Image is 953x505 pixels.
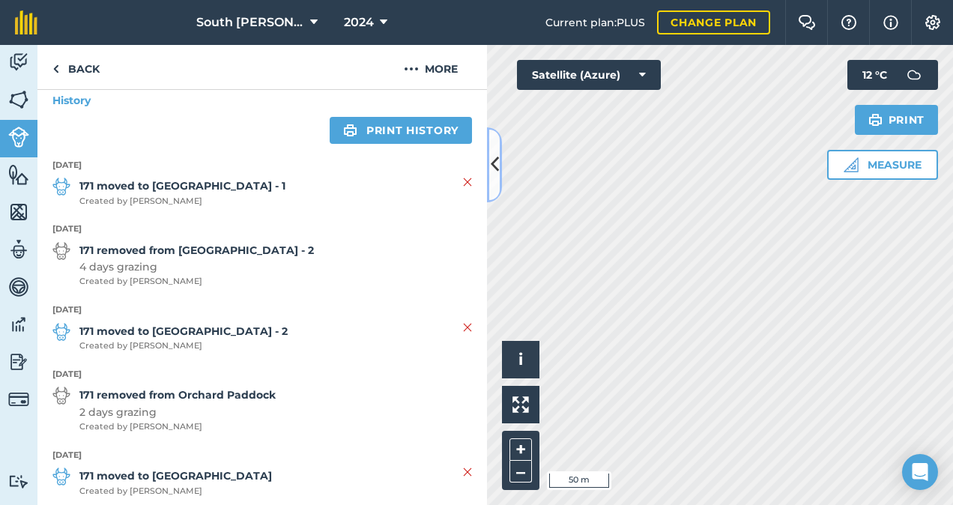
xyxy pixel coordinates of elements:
strong: [DATE] [52,368,472,381]
button: – [509,461,532,483]
span: 2 days grazing [79,404,276,420]
button: + [509,438,532,461]
img: svg+xml;base64,PD94bWwgdmVyc2lvbj0iMS4wIiBlbmNvZGluZz0idXRmLTgiPz4KPCEtLSBHZW5lcmF0b3I6IEFkb2JlIE... [52,178,70,196]
img: svg+xml;base64,PD94bWwgdmVyc2lvbj0iMS4wIiBlbmNvZGluZz0idXRmLTgiPz4KPCEtLSBHZW5lcmF0b3I6IEFkb2JlIE... [8,313,29,336]
span: Created by [PERSON_NAME] [79,420,276,434]
img: A cog icon [924,15,942,30]
img: svg+xml;base64,PD94bWwgdmVyc2lvbj0iMS4wIiBlbmNvZGluZz0idXRmLTgiPz4KPCEtLSBHZW5lcmF0b3I6IEFkb2JlIE... [8,238,29,261]
img: svg+xml;base64,PD94bWwgdmVyc2lvbj0iMS4wIiBlbmNvZGluZz0idXRmLTgiPz4KPCEtLSBHZW5lcmF0b3I6IEFkb2JlIE... [8,474,29,489]
span: Current plan : PLUS [545,14,645,31]
img: svg+xml;base64,PHN2ZyB4bWxucz0iaHR0cDovL3d3dy53My5vcmcvMjAwMC9zdmciIHdpZHRoPSIyMiIgaGVpZ2h0PSIzMC... [463,173,472,191]
button: More [375,45,487,89]
img: svg+xml;base64,PD94bWwgdmVyc2lvbj0iMS4wIiBlbmNvZGluZz0idXRmLTgiPz4KPCEtLSBHZW5lcmF0b3I6IEFkb2JlIE... [899,60,929,90]
strong: 171 removed from [GEOGRAPHIC_DATA] - 2 [79,242,314,258]
span: Created by [PERSON_NAME] [79,275,314,288]
button: Print [855,105,939,135]
img: svg+xml;base64,PD94bWwgdmVyc2lvbj0iMS4wIiBlbmNvZGluZz0idXRmLTgiPz4KPCEtLSBHZW5lcmF0b3I6IEFkb2JlIE... [52,387,70,405]
strong: 171 removed from Orchard Paddock [79,387,276,403]
span: Created by [PERSON_NAME] [79,485,272,498]
img: svg+xml;base64,PHN2ZyB4bWxucz0iaHR0cDovL3d3dy53My5vcmcvMjAwMC9zdmciIHdpZHRoPSIyMiIgaGVpZ2h0PSIzMC... [463,463,472,481]
a: Back [37,45,115,89]
strong: [DATE] [52,449,472,462]
img: svg+xml;base64,PD94bWwgdmVyc2lvbj0iMS4wIiBlbmNvZGluZz0idXRmLTgiPz4KPCEtLSBHZW5lcmF0b3I6IEFkb2JlIE... [8,389,29,410]
img: svg+xml;base64,PD94bWwgdmVyc2lvbj0iMS4wIiBlbmNvZGluZz0idXRmLTgiPz4KPCEtLSBHZW5lcmF0b3I6IEFkb2JlIE... [8,51,29,73]
button: Measure [827,150,938,180]
strong: 171 moved to [GEOGRAPHIC_DATA] - 2 [79,323,288,339]
strong: 171 moved to [GEOGRAPHIC_DATA] [79,468,272,484]
img: svg+xml;base64,PHN2ZyB4bWxucz0iaHR0cDovL3d3dy53My5vcmcvMjAwMC9zdmciIHdpZHRoPSI1NiIgaGVpZ2h0PSI2MC... [8,88,29,111]
strong: [DATE] [52,159,472,172]
span: 4 days grazing [79,258,314,275]
a: Print history [330,117,472,144]
span: 12 ° C [862,60,887,90]
img: Ruler icon [844,157,859,172]
span: i [518,350,523,369]
img: svg+xml;base64,PHN2ZyB4bWxucz0iaHR0cDovL3d3dy53My5vcmcvMjAwMC9zdmciIHdpZHRoPSIyMCIgaGVpZ2h0PSIyNC... [404,60,419,78]
img: svg+xml;base64,PD94bWwgdmVyc2lvbj0iMS4wIiBlbmNvZGluZz0idXRmLTgiPz4KPCEtLSBHZW5lcmF0b3I6IEFkb2JlIE... [8,351,29,373]
span: Created by [PERSON_NAME] [79,339,288,353]
span: Created by [PERSON_NAME] [79,195,285,208]
div: Open Intercom Messenger [902,454,938,490]
span: South [PERSON_NAME] [196,13,304,31]
img: svg+xml;base64,PHN2ZyB4bWxucz0iaHR0cDovL3d3dy53My5vcmcvMjAwMC9zdmciIHdpZHRoPSI5IiBoZWlnaHQ9IjI0Ii... [52,60,59,78]
span: 2024 [344,13,374,31]
a: Change plan [657,10,770,34]
img: svg+xml;base64,PHN2ZyB4bWxucz0iaHR0cDovL3d3dy53My5vcmcvMjAwMC9zdmciIHdpZHRoPSI1NiIgaGVpZ2h0PSI2MC... [8,163,29,186]
a: History [37,84,487,117]
img: svg+xml;base64,PHN2ZyB4bWxucz0iaHR0cDovL3d3dy53My5vcmcvMjAwMC9zdmciIHdpZHRoPSIxOSIgaGVpZ2h0PSIyNC... [343,121,357,139]
img: svg+xml;base64,PD94bWwgdmVyc2lvbj0iMS4wIiBlbmNvZGluZz0idXRmLTgiPz4KPCEtLSBHZW5lcmF0b3I6IEFkb2JlIE... [52,323,70,341]
img: fieldmargin Logo [15,10,37,34]
button: 12 °C [847,60,938,90]
img: svg+xml;base64,PD94bWwgdmVyc2lvbj0iMS4wIiBlbmNvZGluZz0idXRmLTgiPz4KPCEtLSBHZW5lcmF0b3I6IEFkb2JlIE... [52,242,70,260]
button: i [502,341,539,378]
img: A question mark icon [840,15,858,30]
button: Satellite (Azure) [517,60,661,90]
img: svg+xml;base64,PD94bWwgdmVyc2lvbj0iMS4wIiBlbmNvZGluZz0idXRmLTgiPz4KPCEtLSBHZW5lcmF0b3I6IEFkb2JlIE... [8,276,29,298]
strong: 171 moved to [GEOGRAPHIC_DATA] - 1 [79,178,285,194]
img: svg+xml;base64,PHN2ZyB4bWxucz0iaHR0cDovL3d3dy53My5vcmcvMjAwMC9zdmciIHdpZHRoPSIxOSIgaGVpZ2h0PSIyNC... [868,111,883,129]
img: Two speech bubbles overlapping with the left bubble in the forefront [798,15,816,30]
img: svg+xml;base64,PD94bWwgdmVyc2lvbj0iMS4wIiBlbmNvZGluZz0idXRmLTgiPz4KPCEtLSBHZW5lcmF0b3I6IEFkb2JlIE... [52,468,70,486]
img: svg+xml;base64,PHN2ZyB4bWxucz0iaHR0cDovL3d3dy53My5vcmcvMjAwMC9zdmciIHdpZHRoPSIyMiIgaGVpZ2h0PSIzMC... [463,318,472,336]
strong: [DATE] [52,303,472,317]
strong: [DATE] [52,223,472,236]
img: svg+xml;base64,PHN2ZyB4bWxucz0iaHR0cDovL3d3dy53My5vcmcvMjAwMC9zdmciIHdpZHRoPSIxNyIgaGVpZ2h0PSIxNy... [883,13,898,31]
img: svg+xml;base64,PD94bWwgdmVyc2lvbj0iMS4wIiBlbmNvZGluZz0idXRmLTgiPz4KPCEtLSBHZW5lcmF0b3I6IEFkb2JlIE... [8,127,29,148]
img: Four arrows, one pointing top left, one top right, one bottom right and the last bottom left [512,396,529,413]
img: svg+xml;base64,PHN2ZyB4bWxucz0iaHR0cDovL3d3dy53My5vcmcvMjAwMC9zdmciIHdpZHRoPSI1NiIgaGVpZ2h0PSI2MC... [8,201,29,223]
